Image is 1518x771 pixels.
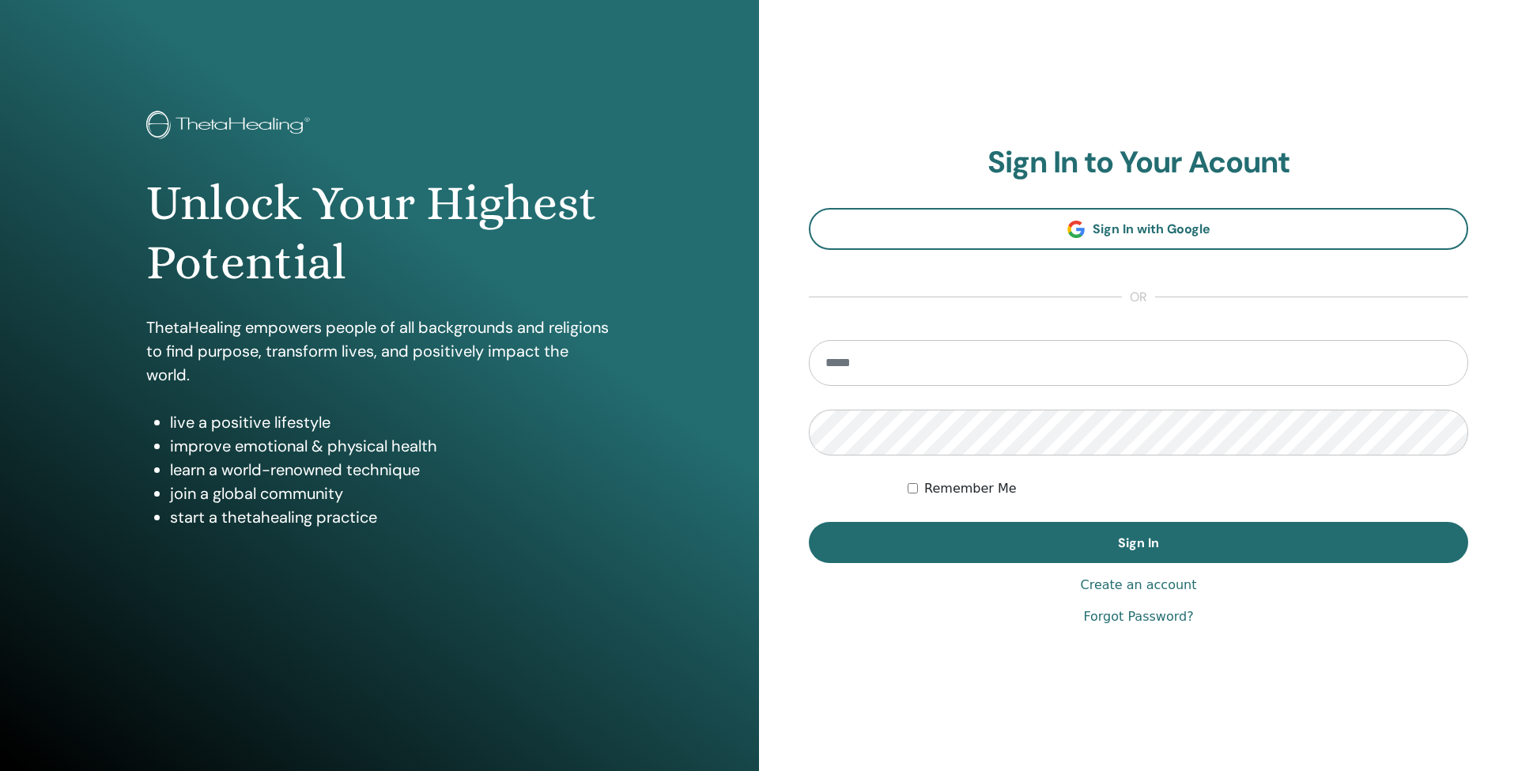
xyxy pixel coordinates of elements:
span: Sign In [1118,535,1159,551]
label: Remember Me [924,479,1017,498]
li: improve emotional & physical health [170,434,613,458]
div: Keep me authenticated indefinitely or until I manually logout [908,479,1468,498]
button: Sign In [809,522,1468,563]
span: Sign In with Google [1093,221,1210,237]
a: Create an account [1080,576,1196,595]
span: or [1122,288,1155,307]
h1: Unlock Your Highest Potential [146,174,613,292]
li: start a thetahealing practice [170,505,613,529]
h2: Sign In to Your Acount [809,145,1468,181]
a: Sign In with Google [809,208,1468,250]
a: Forgot Password? [1083,607,1193,626]
li: learn a world-renowned technique [170,458,613,482]
li: join a global community [170,482,613,505]
p: ThetaHealing empowers people of all backgrounds and religions to find purpose, transform lives, a... [146,316,613,387]
li: live a positive lifestyle [170,410,613,434]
